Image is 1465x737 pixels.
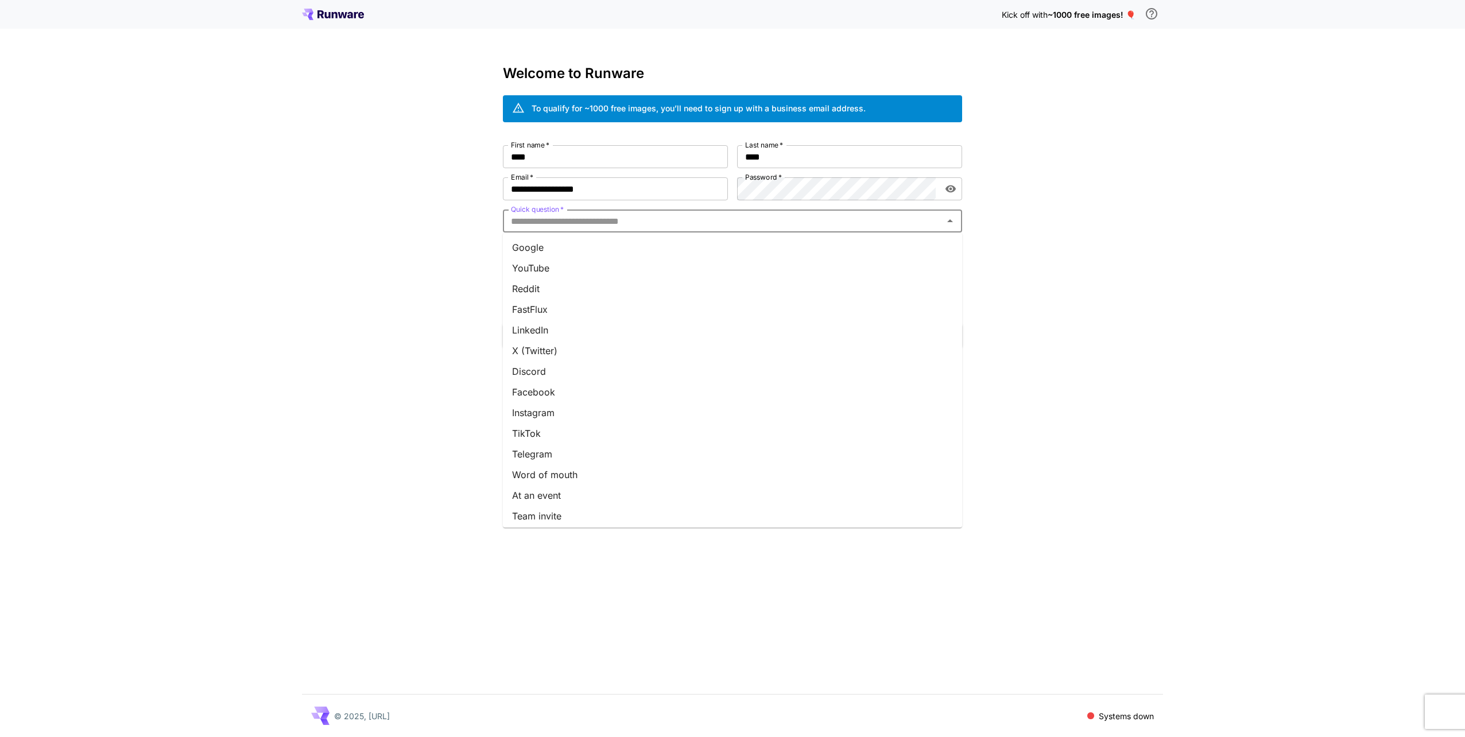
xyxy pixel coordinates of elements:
li: Word of mouth [503,464,962,485]
label: Password [745,172,782,182]
p: © 2025, [URL] [334,710,390,722]
li: Facebook [503,382,962,402]
span: ~1000 free images! 🎈 [1048,10,1135,20]
li: Discord [503,361,962,382]
span: Kick off with [1002,10,1048,20]
label: Email [511,172,533,182]
label: Quick question [511,204,564,214]
li: Telegram [503,444,962,464]
label: Last name [745,140,783,150]
li: Other [503,526,962,547]
button: In order to qualify for free credit, you need to sign up with a business email address and click ... [1140,2,1163,25]
li: YouTube [503,258,962,278]
li: FastFlux [503,299,962,320]
li: X (Twitter) [503,340,962,361]
button: toggle password visibility [940,179,961,199]
h3: Welcome to Runware [503,65,962,82]
li: Instagram [503,402,962,423]
li: LinkedIn [503,320,962,340]
p: Systems down [1099,710,1154,722]
li: Reddit [503,278,962,299]
li: Google [503,237,962,258]
li: Team invite [503,506,962,526]
li: TikTok [503,423,962,444]
li: At an event [503,485,962,506]
button: Close [942,213,958,229]
div: To qualify for ~1000 free images, you’ll need to sign up with a business email address. [532,102,866,114]
label: First name [511,140,549,150]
